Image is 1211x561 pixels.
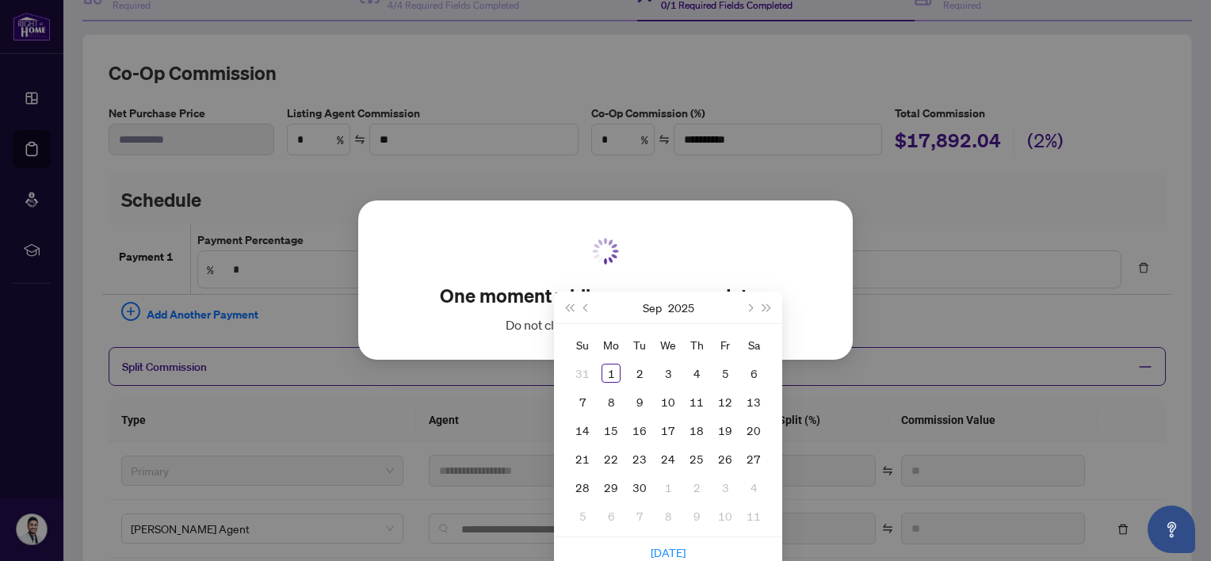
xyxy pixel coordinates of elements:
td: 2025-10-10 [711,502,739,530]
td: 2025-09-05 [711,359,739,387]
td: 2025-09-13 [739,387,768,416]
th: Th [682,330,711,359]
a: [DATE] [651,545,686,559]
div: 13 [744,392,763,411]
td: 2025-10-04 [739,473,768,502]
div: 4 [744,478,763,497]
td: 2025-09-08 [597,387,625,416]
button: Open asap [1148,506,1195,553]
td: 2025-09-15 [597,416,625,445]
th: Mo [597,330,625,359]
td: 2025-10-05 [568,502,597,530]
button: Choose a year [668,292,694,323]
div: 22 [602,449,621,468]
td: 2025-08-31 [568,359,597,387]
div: 7 [573,392,592,411]
th: We [654,330,682,359]
td: 2025-09-20 [739,416,768,445]
div: 2 [687,478,706,497]
div: 5 [716,364,735,383]
td: 2025-10-01 [654,473,682,502]
td: 2025-09-26 [711,445,739,473]
div: 8 [659,506,678,525]
div: 5 [573,506,592,525]
div: 23 [630,449,649,468]
div: 21 [573,449,592,468]
td: 2025-09-09 [625,387,654,416]
td: 2025-09-29 [597,473,625,502]
th: Tu [625,330,654,359]
div: 31 [573,364,592,383]
th: Fr [711,330,739,359]
button: Last year (Control + left) [560,292,578,323]
td: 2025-09-07 [568,387,597,416]
td: 2025-10-11 [739,502,768,530]
td: 2025-09-24 [654,445,682,473]
td: 2025-09-10 [654,387,682,416]
td: 2025-09-12 [711,387,739,416]
td: 2025-09-16 [625,416,654,445]
td: 2025-10-08 [654,502,682,530]
td: 2025-10-03 [711,473,739,502]
div: 25 [687,449,706,468]
td: 2025-09-03 [654,359,682,387]
img: Loading.. [580,226,631,277]
td: 2025-09-06 [739,359,768,387]
div: 11 [687,392,706,411]
div: 3 [659,364,678,383]
div: 6 [602,506,621,525]
div: 18 [687,421,706,440]
div: 9 [687,506,706,525]
div: 2 [630,364,649,383]
td: 2025-10-09 [682,502,711,530]
td: 2025-09-30 [625,473,654,502]
td: 2025-09-28 [568,473,597,502]
div: 3 [716,478,735,497]
td: 2025-10-07 [625,502,654,530]
td: 2025-10-02 [682,473,711,502]
div: 30 [630,478,649,497]
div: 19 [716,421,735,440]
span: Do not close or refresh the browser. [506,315,705,334]
div: 1 [659,478,678,497]
div: 6 [744,364,763,383]
td: 2025-09-19 [711,416,739,445]
td: 2025-09-25 [682,445,711,473]
td: 2025-10-06 [597,502,625,530]
td: 2025-09-02 [625,359,654,387]
button: Next month (PageDown) [741,292,758,323]
div: 10 [659,392,678,411]
td: 2025-09-11 [682,387,711,416]
h2: One moment while we save your data... [440,283,772,308]
div: 9 [630,392,649,411]
div: 7 [630,506,649,525]
button: Next year (Control + right) [758,292,776,323]
div: 16 [630,421,649,440]
div: 11 [744,506,763,525]
th: Sa [739,330,768,359]
td: 2025-09-22 [597,445,625,473]
div: 12 [716,392,735,411]
div: 14 [573,421,592,440]
td: 2025-09-21 [568,445,597,473]
td: 2025-09-18 [682,416,711,445]
div: 28 [573,478,592,497]
td: 2025-09-17 [654,416,682,445]
div: 24 [659,449,678,468]
td: 2025-09-27 [739,445,768,473]
td: 2025-09-23 [625,445,654,473]
td: 2025-09-01 [597,359,625,387]
td: 2025-09-04 [682,359,711,387]
div: 27 [744,449,763,468]
th: Su [568,330,597,359]
div: 20 [744,421,763,440]
div: 15 [602,421,621,440]
div: 29 [602,478,621,497]
div: 10 [716,506,735,525]
button: Previous month (PageUp) [579,292,596,323]
div: 4 [687,364,706,383]
td: 2025-09-14 [568,416,597,445]
button: Choose a month [643,292,662,323]
div: 26 [716,449,735,468]
div: 8 [602,392,621,411]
